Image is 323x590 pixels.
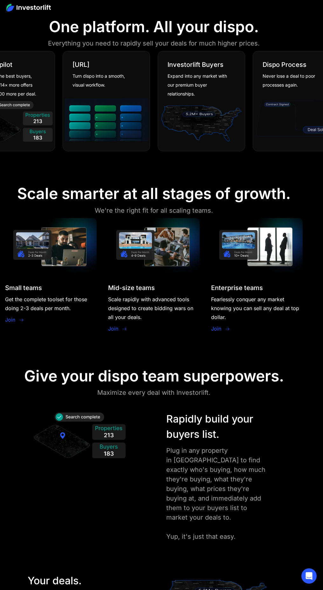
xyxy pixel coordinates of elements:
[97,387,210,398] div: Maximize every deal with Investorlift.
[211,325,221,332] a: Join
[263,61,306,68] div: Dispo Process
[48,38,260,48] div: Everything you need to rapidly sell your deals for much higher prices.
[24,367,284,385] div: Give your dispo team superpowers.
[108,325,118,332] a: Join
[301,568,317,584] div: Open Intercom Messenger
[49,18,259,36] div: One platform. All your dispo.
[5,316,15,323] a: Join
[166,411,269,442] div: Rapidly build your buyers list.
[108,295,200,322] div: Scale rapidly with advanced tools designed to create bidding wars on all your deals.
[168,61,223,68] div: Investorlift Buyers
[166,446,269,541] div: Plug in any property in [GEOGRAPHIC_DATA] to find exactly who's buying, how much they're buying, ...
[108,284,155,292] div: Mid-size teams
[72,72,135,89] div: Turn dispo into a smooth, visual workflow.
[168,72,230,98] div: Expand into any market with our premium buyer relationships.
[211,295,303,322] div: Fearlessly conquer any market knowing you can sell any deal at top dollar.
[95,205,213,216] div: We're the right fit for all scaling teams.
[5,295,97,313] div: Get the complete toolset for those doing 2-3 deals per month.
[17,184,291,203] div: Scale smarter at all stages of growth.
[5,284,42,292] div: Small teams
[72,61,89,68] div: [URL]
[211,284,263,292] div: Enterprise teams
